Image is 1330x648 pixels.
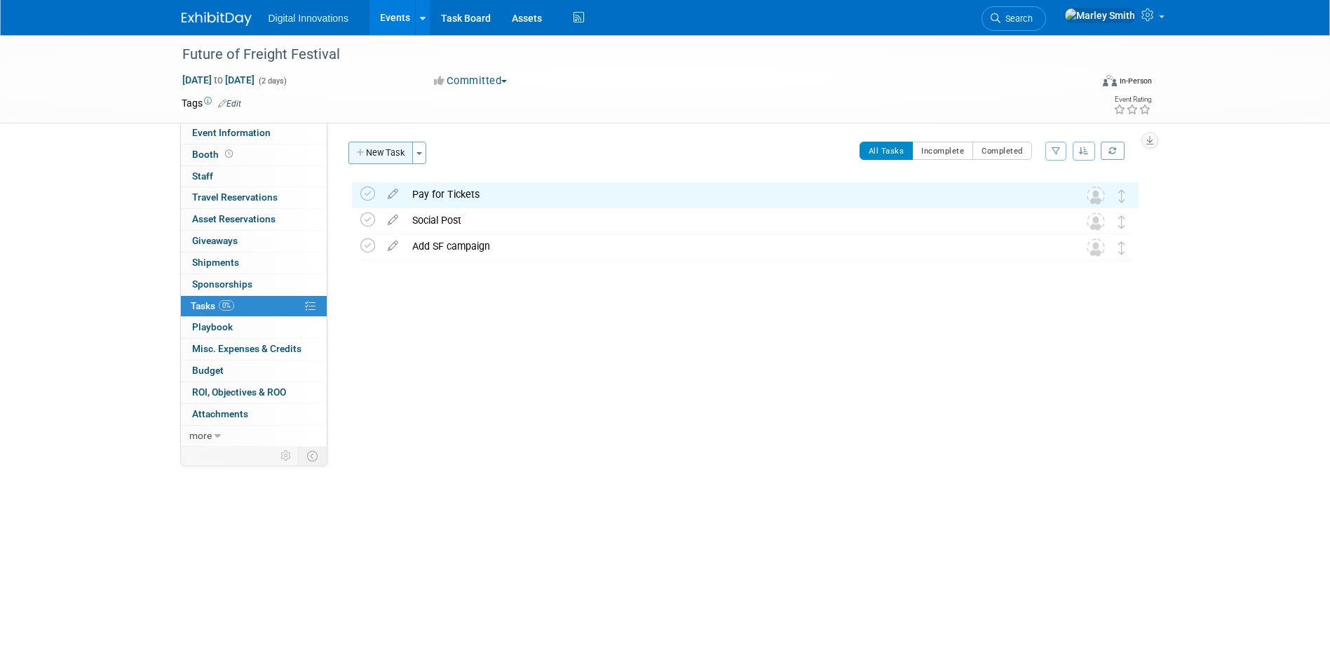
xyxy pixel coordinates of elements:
span: Travel Reservations [192,191,278,203]
a: Event Information [181,123,327,144]
div: Future of Freight Festival [177,42,1070,67]
img: Format-Inperson.png [1103,75,1117,86]
button: Completed [972,142,1032,160]
a: edit [381,240,405,252]
a: Search [982,6,1046,31]
button: Committed [429,74,513,88]
a: Attachments [181,404,327,425]
div: Event Format [1008,73,1153,94]
button: Incomplete [912,142,973,160]
a: Shipments [181,252,327,274]
span: Playbook [192,321,233,332]
span: 0% [219,300,234,311]
img: ExhibitDay [182,12,252,26]
td: Toggle Event Tabs [298,447,327,465]
a: Sponsorships [181,274,327,295]
span: Search [1000,13,1033,24]
span: Misc. Expenses & Credits [192,343,301,354]
a: Booth [181,144,327,166]
button: All Tasks [860,142,914,160]
i: Move task [1118,241,1125,255]
span: Booth [192,149,236,160]
a: edit [381,188,405,201]
span: Attachments [192,408,248,419]
span: [DATE] [DATE] [182,74,255,86]
img: Unassigned [1087,187,1105,205]
a: Budget [181,360,327,382]
td: Tags [182,96,241,110]
a: Staff [181,166,327,187]
span: Sponsorships [192,278,252,290]
div: Social Post [405,208,1059,232]
a: Misc. Expenses & Credits [181,339,327,360]
a: Tasks0% [181,296,327,317]
img: Unassigned [1087,212,1105,231]
span: ROI, Objectives & ROO [192,386,286,398]
a: more [181,426,327,447]
i: Move task [1118,215,1125,229]
a: Refresh [1101,142,1125,160]
div: Add SF campaign [405,234,1059,258]
span: to [212,74,225,86]
span: Event Information [192,127,271,138]
div: Event Rating [1113,96,1151,103]
span: Staff [192,170,213,182]
img: Marley Smith [1064,8,1136,23]
span: more [189,430,212,441]
div: In-Person [1119,76,1152,86]
a: Travel Reservations [181,187,327,208]
span: Booth not reserved yet [222,149,236,159]
a: ROI, Objectives & ROO [181,382,327,403]
span: Tasks [191,300,234,311]
span: (2 days) [257,76,287,86]
a: edit [381,214,405,227]
button: New Task [348,142,413,164]
span: Budget [192,365,224,376]
a: Playbook [181,317,327,338]
a: Asset Reservations [181,209,327,230]
span: Giveaways [192,235,238,246]
span: Shipments [192,257,239,268]
span: Digital Innovations [269,13,348,24]
i: Move task [1118,189,1125,203]
span: Asset Reservations [192,213,276,224]
a: Edit [218,99,241,109]
td: Personalize Event Tab Strip [274,447,299,465]
a: Giveaways [181,231,327,252]
div: Pay for Tickets [405,182,1059,206]
img: Unassigned [1087,238,1105,257]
